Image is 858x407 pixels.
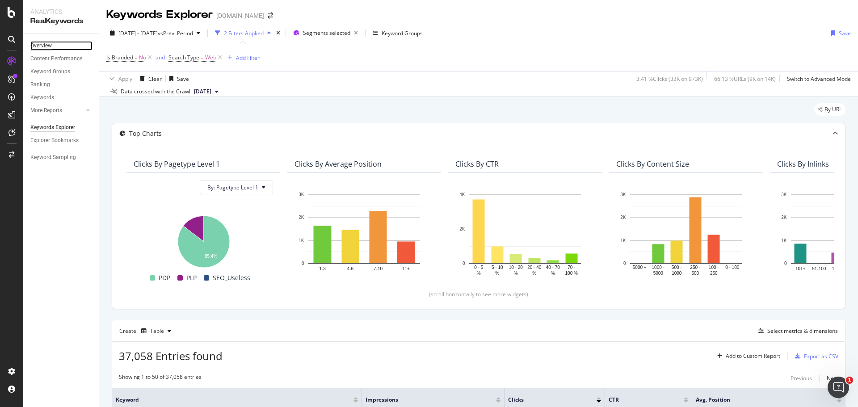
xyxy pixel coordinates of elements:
[382,29,423,37] div: Keyword Groups
[781,192,787,197] text: 3K
[290,26,362,40] button: Segments selected
[804,352,838,360] div: Export as CSV
[303,29,350,37] span: Segments selected
[477,271,481,276] text: %
[119,348,223,363] span: 37,058 Entries found
[495,271,499,276] text: %
[119,373,202,384] div: Showing 1 to 50 of 37,058 entries
[30,106,84,115] a: More Reports
[30,54,93,63] a: Content Performance
[374,266,383,271] text: 7-10
[532,271,536,276] text: %
[299,238,304,243] text: 1K
[546,265,560,270] text: 40 - 70
[136,71,162,86] button: Clear
[568,265,575,270] text: 70 -
[691,271,699,276] text: 500
[814,103,845,116] div: legacy label
[767,327,838,335] div: Select metrics & dimensions
[294,190,434,277] svg: A chart.
[784,261,787,266] text: 0
[455,159,499,168] div: Clicks By CTR
[839,29,851,37] div: Save
[213,273,250,283] span: SEO_Useless
[812,266,826,271] text: 51-100
[347,266,354,271] text: 4-6
[123,290,834,298] div: (scroll horizontally to see more widgets)
[205,254,217,259] text: 85.4%
[827,374,838,382] div: Next
[459,192,465,197] text: 4K
[150,328,164,334] div: Table
[633,265,647,270] text: 5000 +
[652,265,665,270] text: 1000 -
[30,41,93,50] a: Overview
[620,215,626,220] text: 2K
[710,271,718,276] text: 250
[30,123,75,132] div: Keywords Explorer
[201,54,204,61] span: =
[620,238,626,243] text: 1K
[787,75,851,83] div: Switch to Advanced Mode
[135,54,138,61] span: =
[224,52,260,63] button: Add Filter
[828,26,851,40] button: Save
[139,51,146,64] span: No
[216,11,264,20] div: [DOMAIN_NAME]
[177,75,189,83] div: Save
[30,41,52,50] div: Overview
[121,88,190,96] div: Data crossed with the Crawl
[138,324,175,338] button: Table
[30,123,93,132] a: Keywords Explorer
[616,190,756,277] svg: A chart.
[827,373,838,384] button: Next
[116,396,340,404] span: Keyword
[30,80,50,89] div: Ranking
[211,26,274,40] button: 2 Filters Applied
[30,106,62,115] div: More Reports
[134,159,220,168] div: Clicks By Pagetype Level 1
[616,159,689,168] div: Clicks By Content Size
[714,349,780,363] button: Add to Custom Report
[726,353,780,359] div: Add to Custom Report
[134,211,273,269] svg: A chart.
[268,13,273,19] div: arrow-right-arrow-left
[795,266,806,271] text: 101+
[725,265,740,270] text: 0 - 100
[459,227,465,231] text: 2K
[274,29,282,38] div: times
[791,349,838,363] button: Export as CSV
[690,265,700,270] text: 250 -
[106,54,133,61] span: Is Branded
[30,67,93,76] a: Keyword Groups
[672,271,682,276] text: 1000
[30,153,76,162] div: Keyword Sampling
[463,261,465,266] text: 0
[777,159,829,168] div: Clicks By Inlinks
[156,53,165,62] button: and
[565,271,578,276] text: 100 %
[30,153,93,162] a: Keyword Sampling
[224,29,264,37] div: 2 Filters Applied
[672,265,682,270] text: 500 -
[527,265,542,270] text: 20 - 40
[369,26,426,40] button: Keyword Groups
[30,136,93,145] a: Explorer Bookmarks
[186,273,197,283] span: PLP
[148,75,162,83] div: Clear
[302,261,304,266] text: 0
[791,374,812,382] div: Previous
[119,324,175,338] div: Create
[783,71,851,86] button: Switch to Advanced Mode
[194,88,211,96] span: 2025 Sep. 28th
[781,215,787,220] text: 2K
[609,396,670,404] span: CTR
[319,266,326,271] text: 1-3
[190,86,222,97] button: [DATE]
[158,29,193,37] span: vs Prev. Period
[166,71,189,86] button: Save
[653,271,664,276] text: 5000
